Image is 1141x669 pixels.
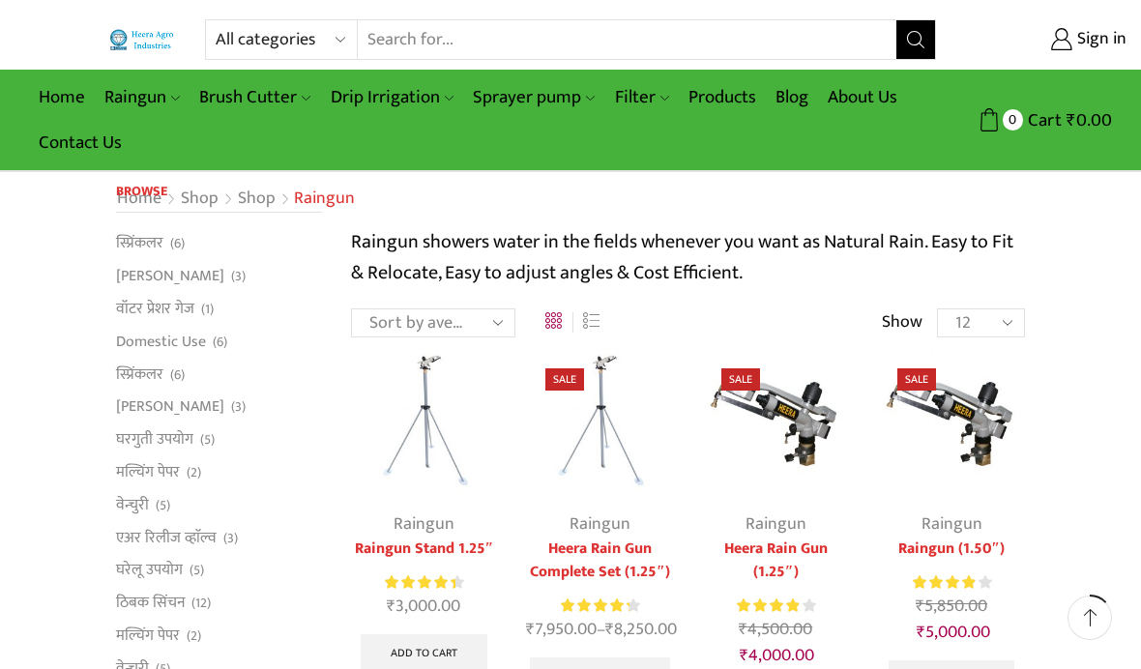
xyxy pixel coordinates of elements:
[526,615,535,644] span: ₹
[818,74,907,120] a: About Us
[878,538,1025,561] a: Raingun (1.50″)
[358,20,896,59] input: Search for...
[156,496,170,515] span: (5)
[116,619,180,652] a: मल्चिंग पेपर
[739,615,747,644] span: ₹
[739,615,812,644] bdi: 4,500.00
[394,509,454,538] a: Raingun
[170,365,185,385] span: (6)
[1072,27,1126,52] span: Sign in
[201,300,214,319] span: (1)
[570,509,630,538] a: Raingun
[387,592,460,621] bdi: 3,000.00
[561,596,639,616] div: Rated 4.38 out of 5
[526,615,597,644] bdi: 7,950.00
[721,368,760,391] span: Sale
[187,463,201,482] span: (2)
[231,397,246,417] span: (3)
[1067,105,1076,135] span: ₹
[878,349,1025,496] img: Heera Raingun 1.50
[545,368,584,391] span: Sale
[116,423,193,456] a: घरगुती उपयोग
[116,488,149,521] a: वेन्चुरी
[231,267,246,286] span: (3)
[882,310,922,335] span: Show
[116,232,163,259] a: स्प्रिंकलर
[916,592,924,621] span: ₹
[351,349,498,496] img: Raingun Stand 1.25"
[737,596,800,616] span: Rated out of 5
[190,561,204,580] span: (5)
[116,455,180,488] a: मल्चिंग पेपर
[213,333,227,352] span: (6)
[746,509,806,538] a: Raingun
[385,572,463,593] div: Rated 4.50 out of 5
[917,618,925,647] span: ₹
[897,368,936,391] span: Sale
[916,592,987,621] bdi: 5,850.00
[116,325,206,358] a: Domestic Use
[116,391,224,423] a: [PERSON_NAME]
[95,74,190,120] a: Raingun
[351,308,515,337] select: Shop order
[187,626,201,646] span: (2)
[29,120,132,165] a: Contact Us
[200,430,215,450] span: (5)
[702,538,849,584] a: Heera Rain Gun (1.25″)
[29,74,95,120] a: Home
[896,20,935,59] button: Search button
[223,529,238,548] span: (3)
[1023,107,1062,133] span: Cart
[116,293,194,326] a: वॉटर प्रेशर गेज
[387,592,395,621] span: ₹
[526,349,673,496] img: Heera Rain Gun Complete Set
[917,618,990,647] bdi: 5,000.00
[922,509,982,538] a: Raingun
[605,615,614,644] span: ₹
[463,74,604,120] a: Sprayer pump
[116,554,183,587] a: घरेलू उपयोग
[913,572,991,593] div: Rated 4.00 out of 5
[385,572,455,593] span: Rated out of 5
[766,74,818,120] a: Blog
[737,596,815,616] div: Rated 4.00 out of 5
[679,74,766,120] a: Products
[965,22,1126,57] a: Sign in
[702,349,849,496] img: Heera Raingun 1.50
[170,234,185,253] span: (6)
[526,538,673,584] a: Heera Rain Gun Complete Set (1.25″)
[116,260,224,293] a: [PERSON_NAME]
[913,572,976,593] span: Rated out of 5
[116,521,217,554] a: एअर रिलीज व्हाॅल्व
[351,226,1026,288] p: Raingun showers water in the fields whenever you want as Natural Rain. Easy to Fit & Relocate, Ea...
[191,594,211,613] span: (12)
[605,74,679,120] a: Filter
[605,615,677,644] bdi: 8,250.00
[561,596,629,616] span: Rated out of 5
[116,358,163,391] a: स्प्रिंकलर
[351,538,498,561] a: Raingun Stand 1.25″
[116,587,185,620] a: ठिबक सिंचन
[190,74,320,120] a: Brush Cutter
[116,180,167,202] span: Browse
[526,617,673,643] span: –
[321,74,463,120] a: Drip Irrigation
[955,102,1112,138] a: 0 Cart ₹0.00
[1067,105,1112,135] bdi: 0.00
[1003,109,1023,130] span: 0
